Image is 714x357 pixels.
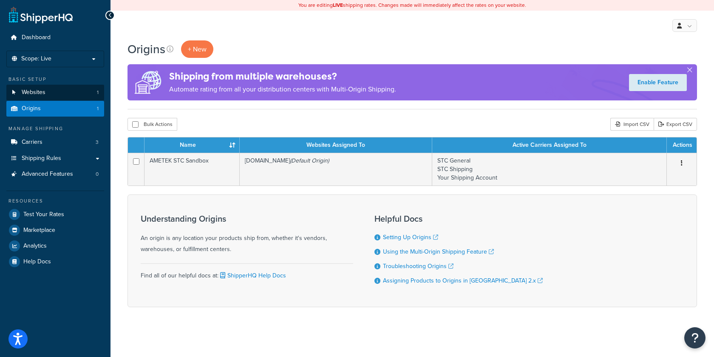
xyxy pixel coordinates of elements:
[141,214,353,223] h3: Understanding Origins
[22,155,61,162] span: Shipping Rules
[374,214,543,223] h3: Helpful Docs
[144,153,240,186] td: AMETEK STC Sandbox
[97,89,99,96] span: 1
[144,137,240,153] th: Name : activate to sort column ascending
[6,223,104,238] a: Marketplace
[610,118,654,131] div: Import CSV
[240,137,432,153] th: Websites Assigned To
[684,327,705,348] button: Open Resource Center
[6,207,104,222] a: Test Your Rates
[6,254,104,269] a: Help Docs
[22,34,51,41] span: Dashboard
[188,44,207,54] span: + New
[383,247,494,256] a: Using the Multi-Origin Shipping Feature
[6,238,104,254] a: Analytics
[667,137,697,153] th: Actions
[6,101,104,117] a: Origins 1
[6,125,104,132] div: Manage Shipping
[6,101,104,117] li: Origins
[432,137,667,153] th: Active Carriers Assigned To
[6,166,104,182] li: Advanced Features
[6,76,104,83] div: Basic Setup
[22,171,73,178] span: Advanced Features
[290,156,329,165] i: (Default Origin)
[6,85,104,100] li: Websites
[22,139,42,146] span: Carriers
[23,227,55,234] span: Marketplace
[654,118,697,131] a: Export CSV
[21,55,51,63] span: Scope: Live
[383,233,438,242] a: Setting Up Origins
[127,41,165,57] h1: Origins
[6,85,104,100] a: Websites 1
[169,83,396,95] p: Automate rating from all your distribution centers with Multi-Origin Shipping.
[23,243,47,250] span: Analytics
[22,105,41,112] span: Origins
[127,64,169,100] img: ad-origins-multi-dfa493678c5a35abed25fd24b4b8a3fa3505936ce257c16c00bdefe2f3200be3.png
[96,171,99,178] span: 0
[127,118,177,131] button: Bulk Actions
[9,6,73,23] a: ShipperHQ Home
[218,271,286,280] a: ShipperHQ Help Docs
[23,258,51,266] span: Help Docs
[6,134,104,150] a: Carriers 3
[181,40,213,58] a: + New
[169,69,396,83] h4: Shipping from multiple warehouses?
[97,105,99,112] span: 1
[333,1,343,9] b: LIVE
[6,151,104,166] a: Shipping Rules
[383,262,453,271] a: Troubleshooting Origins
[432,153,667,186] td: STC General STC Shipping Your Shipping Account
[23,211,64,218] span: Test Your Rates
[240,153,432,186] td: [DOMAIN_NAME]
[629,74,687,91] a: Enable Feature
[6,166,104,182] a: Advanced Features 0
[6,197,104,205] div: Resources
[22,89,45,96] span: Websites
[141,263,353,281] div: Find all of our helpful docs at:
[6,30,104,46] a: Dashboard
[6,134,104,150] li: Carriers
[383,276,543,285] a: Assigning Products to Origins in [GEOGRAPHIC_DATA] 2.x
[141,214,353,255] div: An origin is any location your products ship from, whether it's vendors, warehouses, or fulfillme...
[96,139,99,146] span: 3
